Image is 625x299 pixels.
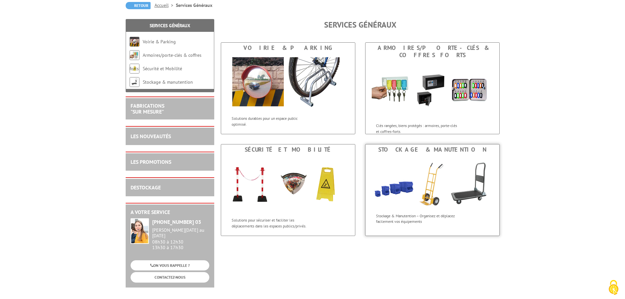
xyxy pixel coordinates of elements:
[223,44,353,52] div: Voirie & Parking
[365,144,500,236] a: Stockage & manutention Stockage & manutention Stockage & Manutention – Organisez et déplacez faci...
[367,146,498,153] div: Stockage & manutention
[365,42,500,134] a: Armoires/porte-clés & coffres forts Armoires/porte-clés & coffres forts Clés rangées, biens proté...
[131,159,171,165] a: LES PROMOTIONS
[376,213,457,224] p: Stockage & Manutention – Organisez et déplacez facilement vos équipements
[126,2,151,9] a: Retour
[130,50,139,60] img: Armoires/porte-clés & coffres forts
[150,23,190,29] a: Services Généraux
[143,39,176,45] a: Voirie & Parking
[227,155,349,214] img: Sécurité et Mobilité
[131,184,161,191] a: DESTOCKAGE
[232,217,313,228] p: Solutions pour sécuriser et faciliter les déplacements dans les espaces publics/privés.
[131,260,209,270] a: ON VOUS RAPPELLE ?
[152,227,209,250] div: 08h30 à 12h30 13h30 à 17h30
[143,66,182,72] a: Sécurité et Mobilité
[155,2,176,8] a: Accueil
[232,116,313,127] p: Solutions durables pour un espace public optimisé.
[221,21,500,29] h1: Services Généraux
[130,52,201,72] a: Armoires/porte-clés & coffres forts
[376,123,457,134] p: Clés rangées, biens protégés : armoires, porte-clés et coffres-forts.
[131,102,164,115] a: FABRICATIONS"Sur Mesure"
[131,133,171,139] a: LES NOUVEAUTÉS
[131,209,209,215] h2: A votre service
[372,60,493,119] img: Armoires/porte-clés & coffres forts
[130,37,139,47] img: Voirie & Parking
[221,144,355,236] a: Sécurité et Mobilité Sécurité et Mobilité Solutions pour sécuriser et faciliter les déplacements ...
[223,146,353,153] div: Sécurité et Mobilité
[227,53,349,112] img: Voirie & Parking
[221,42,355,134] a: Voirie & Parking Voirie & Parking Solutions durables pour un espace public optimisé.
[143,79,193,85] a: Stockage & manutention
[367,44,498,59] div: Armoires/porte-clés & coffres forts
[605,279,622,296] img: Cookies (fenêtre modale)
[130,77,139,87] img: Stockage & manutention
[602,277,625,299] button: Cookies (fenêtre modale)
[131,272,209,282] a: CONTACTEZ-NOUS
[152,219,201,225] strong: [PHONE_NUMBER] 03
[365,155,499,210] img: Stockage & manutention
[131,218,149,244] img: widget-service.jpg
[152,227,209,239] div: [PERSON_NAME][DATE] au [DATE]
[176,2,212,9] li: Services Généraux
